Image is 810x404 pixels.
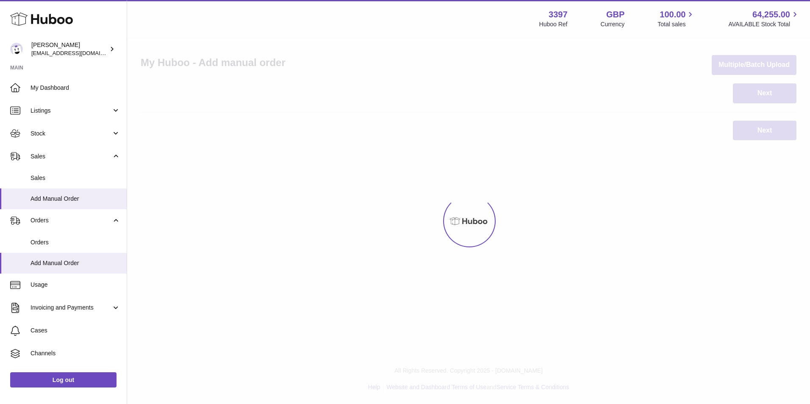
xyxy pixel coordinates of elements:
[549,9,568,20] strong: 3397
[31,327,120,335] span: Cases
[657,9,695,28] a: 100.00 Total sales
[10,43,23,55] img: sales@canchema.com
[752,9,790,20] span: 64,255.00
[31,304,111,312] span: Invoicing and Payments
[606,9,624,20] strong: GBP
[31,107,111,115] span: Listings
[660,9,685,20] span: 100.00
[31,281,120,289] span: Usage
[31,130,111,138] span: Stock
[728,9,800,28] a: 64,255.00 AVAILABLE Stock Total
[657,20,695,28] span: Total sales
[31,195,120,203] span: Add Manual Order
[601,20,625,28] div: Currency
[31,84,120,92] span: My Dashboard
[728,20,800,28] span: AVAILABLE Stock Total
[539,20,568,28] div: Huboo Ref
[31,152,111,160] span: Sales
[31,349,120,357] span: Channels
[10,372,117,387] a: Log out
[31,50,125,56] span: [EMAIL_ADDRESS][DOMAIN_NAME]
[31,174,120,182] span: Sales
[31,41,108,57] div: [PERSON_NAME]
[31,238,120,246] span: Orders
[31,216,111,224] span: Orders
[31,259,120,267] span: Add Manual Order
